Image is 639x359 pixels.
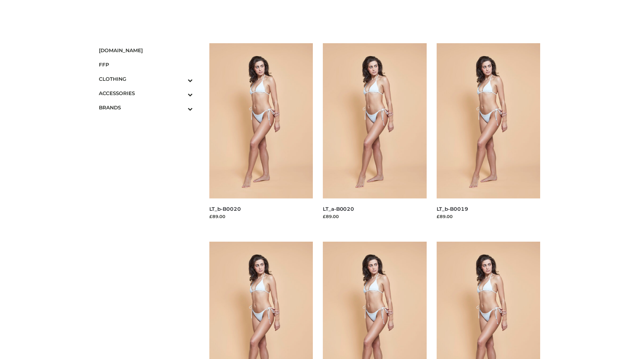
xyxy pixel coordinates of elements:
[99,72,193,86] a: CLOTHINGToggle Submenu
[209,221,234,226] a: Read more
[99,47,193,54] span: [DOMAIN_NAME]
[169,72,193,86] button: Toggle Submenu
[437,206,468,212] a: LT_b-B0019
[518,15,530,20] bdi: 0.00
[99,43,193,58] a: [DOMAIN_NAME]
[99,86,193,100] a: ACCESSORIESToggle Submenu
[169,86,193,100] button: Toggle Submenu
[518,15,521,20] span: £
[518,15,530,20] a: £0.00
[99,100,193,115] a: BRANDSToggle Submenu
[99,89,193,97] span: ACCESSORIES
[99,104,193,111] span: BRANDS
[209,206,241,212] a: LT_b-B0020
[124,15,147,20] a: Test4
[437,213,540,220] div: £89.00
[99,58,193,72] a: FFP
[285,4,385,31] img: Schmodel Admin 964
[169,100,193,115] button: Toggle Submenu
[209,213,313,220] div: £89.00
[323,206,354,212] a: LT_a-B0020
[99,75,193,83] span: CLOTHING
[323,213,427,220] div: £89.00
[99,61,193,68] span: FFP
[323,221,347,226] a: Read more
[437,221,461,226] a: Read more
